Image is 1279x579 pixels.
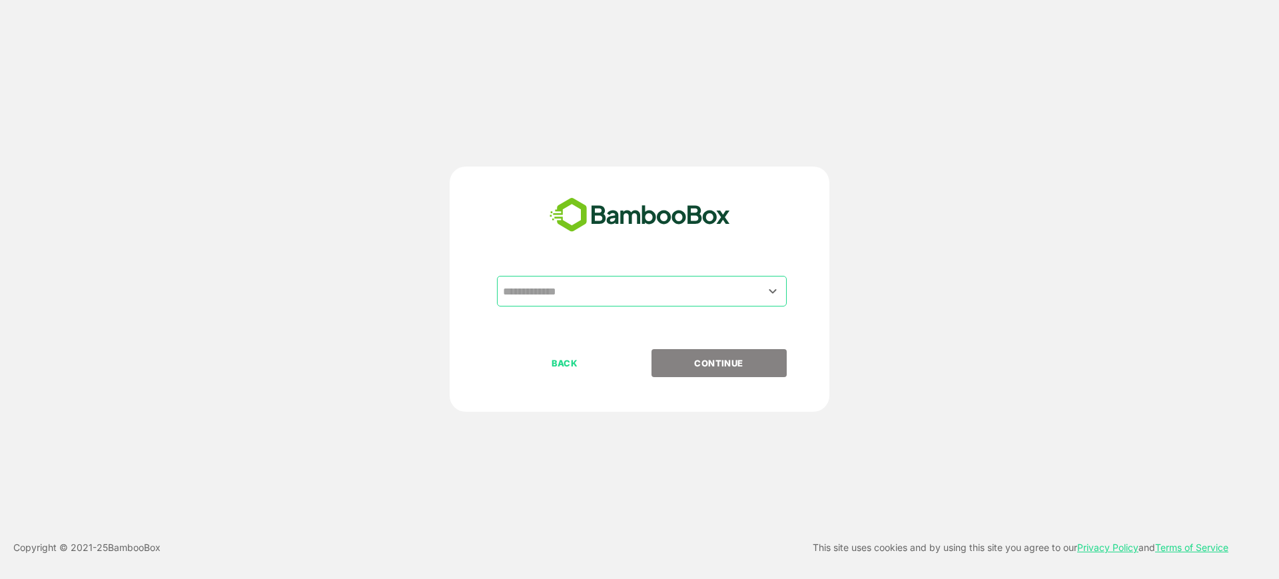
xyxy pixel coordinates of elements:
p: Copyright © 2021- 25 BambooBox [13,540,161,556]
a: Privacy Policy [1077,542,1138,553]
a: Terms of Service [1155,542,1228,553]
button: Open [764,282,782,300]
p: This site uses cookies and by using this site you agree to our and [813,540,1228,556]
p: CONTINUE [652,356,785,370]
button: CONTINUE [651,349,787,377]
button: BACK [497,349,632,377]
img: bamboobox [542,193,737,237]
p: BACK [498,356,632,370]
